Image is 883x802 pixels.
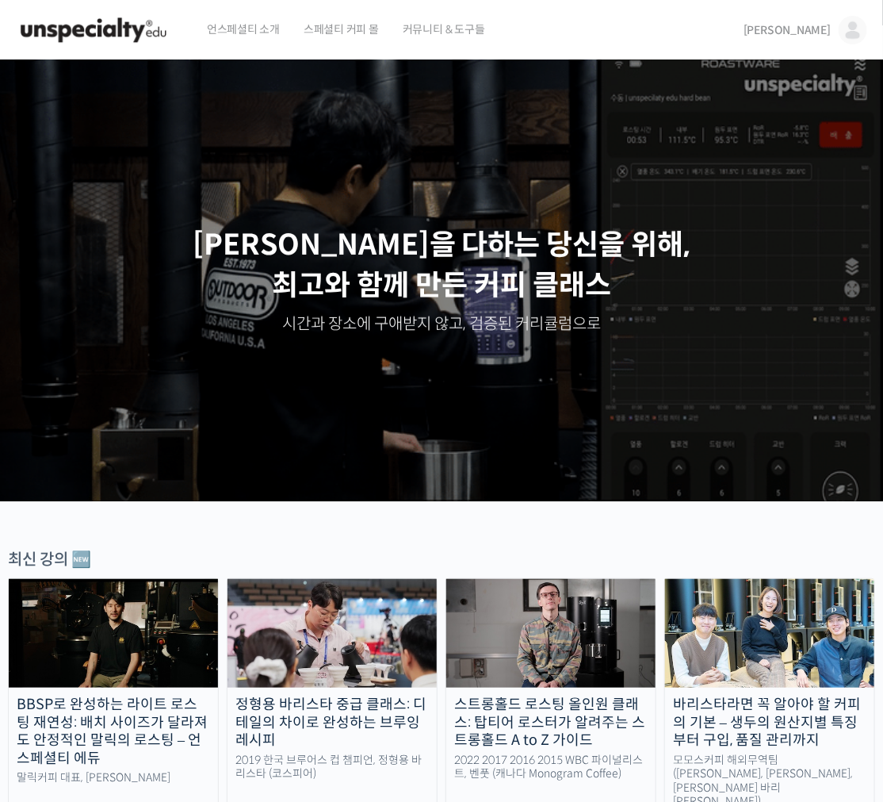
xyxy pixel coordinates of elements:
[105,503,205,543] a: 대화
[5,503,105,543] a: 홈
[446,696,656,750] div: 스트롱홀드 로스팅 올인원 클래스: 탑티어 로스터가 알려주는 스트롱홀드 A to Z 가이드
[665,696,874,750] div: 바리스타라면 꼭 알아야 할 커피의 기본 – 생두의 원산지별 특징부터 구입, 품질 관리까지
[205,503,304,543] a: 설정
[446,579,656,688] img: stronghold-roasting_course-thumbnail.jpg
[16,225,867,305] p: [PERSON_NAME]을 다하는 당신을 위해, 최고와 함께 만든 커피 클래스
[665,579,874,688] img: momos_course-thumbnail.jpg
[446,754,656,781] div: 2022 2017 2016 2015 WBC 파이널리스트, 벤풋 (캐나다 Monogram Coffee)
[50,527,59,539] span: 홈
[16,313,867,336] p: 시간과 장소에 구애받지 않고, 검증된 커리큘럼으로
[227,754,437,781] div: 2019 한국 브루어스 컵 챔피언, 정형용 바리스타 (코스피어)
[145,528,164,540] span: 대화
[227,696,437,750] div: 정형용 바리스타 중급 클래스: 디테일의 차이로 완성하는 브루잉 레시피
[9,579,218,688] img: malic-roasting-class_course-thumbnail.jpg
[9,696,218,767] div: BBSP로 완성하는 라이트 로스팅 재연성: 배치 사이즈가 달라져도 안정적인 말릭의 로스팅 – 언스페셜티 에듀
[8,549,875,570] div: 최신 강의 🆕
[227,579,437,688] img: advanced-brewing_course-thumbnail.jpeg
[743,23,831,37] span: [PERSON_NAME]
[245,527,264,539] span: 설정
[9,771,218,785] div: 말릭커피 대표, [PERSON_NAME]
